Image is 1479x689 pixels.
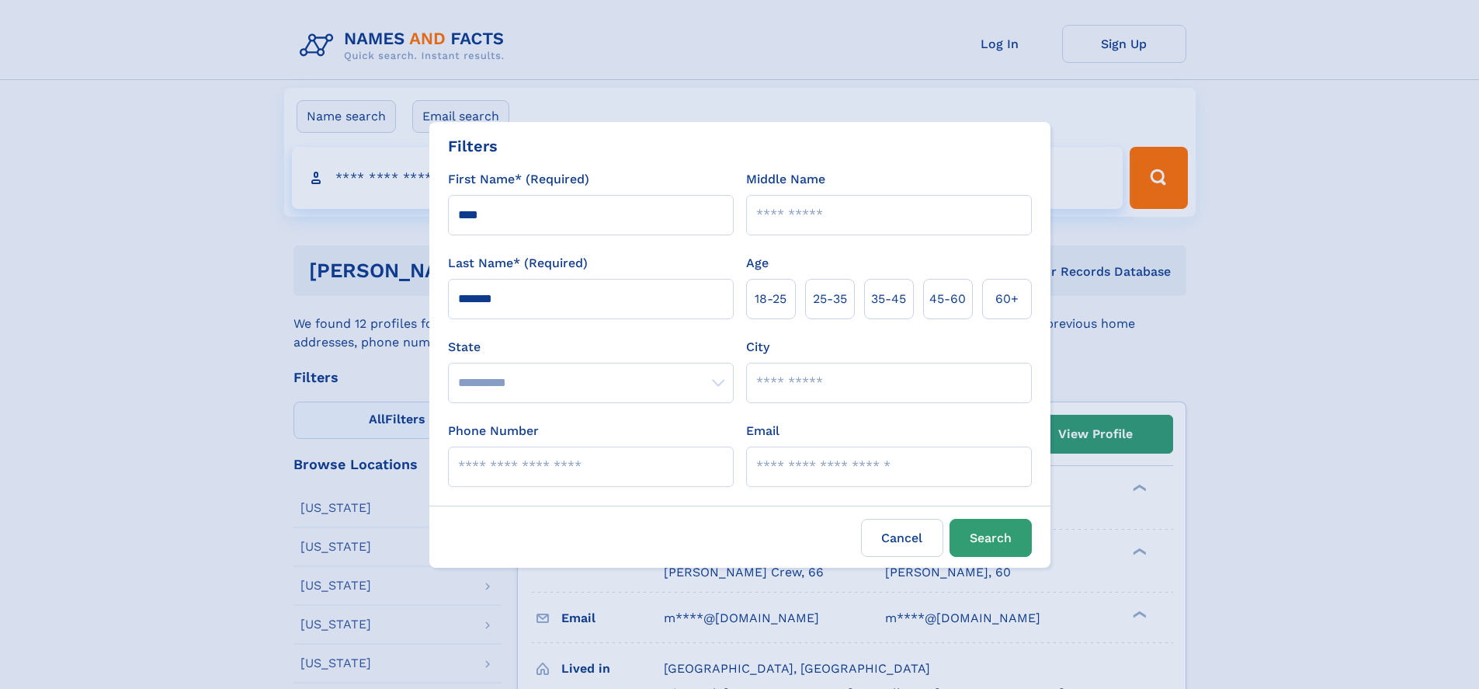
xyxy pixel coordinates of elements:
span: 35‑45 [871,290,906,308]
label: Middle Name [746,170,825,189]
span: 60+ [995,290,1019,308]
label: State [448,338,734,357]
label: Cancel [861,519,943,557]
label: City [746,338,769,357]
div: Filters [448,134,498,158]
label: Age [746,254,769,273]
span: 45‑60 [929,290,966,308]
button: Search [950,519,1032,557]
span: 18‑25 [755,290,786,308]
label: Phone Number [448,422,539,440]
label: Last Name* (Required) [448,254,588,273]
label: Email [746,422,779,440]
label: First Name* (Required) [448,170,589,189]
span: 25‑35 [813,290,847,308]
